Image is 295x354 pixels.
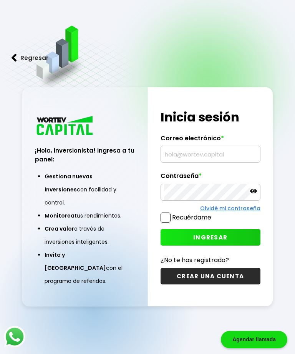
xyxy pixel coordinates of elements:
li: con facilidad y control. [45,170,125,209]
a: ¿No te has registrado?CREAR UNA CUENTA [161,255,260,284]
input: hola@wortev.capital [164,146,257,162]
button: CREAR UNA CUENTA [161,268,260,284]
li: con el programa de referidos. [45,248,125,288]
span: Monitorea [45,212,75,219]
div: Agendar llamada [221,331,287,348]
img: flecha izquierda [12,54,17,62]
span: Invita y [GEOGRAPHIC_DATA] [45,251,106,272]
label: Recuérdame [172,213,211,222]
h3: ¡Hola, inversionista! Ingresa a tu panel: [35,146,135,164]
p: ¿No te has registrado? [161,255,260,265]
a: Olvidé mi contraseña [200,204,260,212]
button: INGRESAR [161,229,260,246]
img: logo_wortev_capital [35,115,96,138]
span: INGRESAR [193,233,227,241]
li: a través de inversiones inteligentes. [45,222,125,248]
label: Correo electrónico [161,135,260,146]
li: tus rendimientos. [45,209,125,222]
label: Contraseña [161,172,260,184]
span: Gestiona nuevas inversiones [45,173,93,193]
img: logos_whatsapp-icon.242b2217.svg [4,326,25,347]
h1: Inicia sesión [161,108,260,126]
span: Crea valor [45,225,74,233]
